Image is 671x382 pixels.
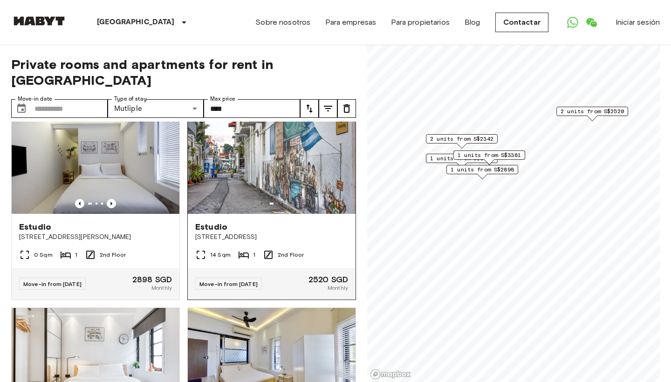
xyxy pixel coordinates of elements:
[391,17,450,28] a: Para propietarios
[151,284,172,292] span: Monthly
[23,280,82,287] span: Move-in from [DATE]
[563,13,582,32] a: Open WhatsApp
[195,232,348,242] span: [STREET_ADDRESS]
[300,99,319,118] button: tune
[195,221,227,232] span: Estudio
[107,199,116,208] button: Previous image
[19,221,51,232] span: Estudio
[370,369,411,380] a: Mapbox logo
[430,154,493,163] span: 1 units from S$3623
[278,251,304,259] span: 2nd Floor
[426,134,498,149] div: Map marker
[11,16,67,26] img: Habyt
[446,165,518,179] div: Map marker
[453,150,525,165] div: Map marker
[328,284,348,292] span: Monthly
[210,251,231,259] span: 14 Sqm
[319,99,337,118] button: tune
[253,251,255,259] span: 1
[97,17,175,28] p: [GEOGRAPHIC_DATA]
[616,17,660,28] a: Iniciar sesión
[337,99,356,118] button: tune
[430,135,493,143] span: 2 units from S$2342
[100,251,126,259] span: 2nd Floor
[465,17,480,28] a: Blog
[12,99,31,118] button: Choose date
[34,251,53,259] span: 0 Sqm
[556,107,628,121] div: Map marker
[308,275,348,284] span: 2520 SGD
[255,17,310,28] a: Sobre nosotros
[114,95,147,103] label: Type of stay
[11,56,356,88] span: Private rooms and apartments for rent in [GEOGRAPHIC_DATA]
[210,95,235,103] label: Max price
[187,102,356,300] a: Marketing picture of unit SG-01-054-003-01Previous imagePrevious imageEstudio[STREET_ADDRESS]14 S...
[582,13,601,32] a: Open WeChat
[458,151,521,159] span: 1 units from S$3381
[132,275,172,284] span: 2898 SGD
[325,17,376,28] a: Para empresas
[108,99,204,118] div: Mutliple
[11,102,180,300] a: Marketing picture of unit SG-01-058-004-01Previous imagePrevious imageEstudio[STREET_ADDRESS][PER...
[199,280,258,287] span: Move-in from [DATE]
[188,102,356,214] img: Marketing picture of unit SG-01-054-003-01
[75,251,77,259] span: 1
[75,199,84,208] button: Previous image
[18,95,52,103] label: Move-in date
[19,232,172,242] span: [STREET_ADDRESS][PERSON_NAME]
[12,102,179,214] img: Marketing picture of unit SG-01-058-004-01
[495,13,548,32] a: Contactar
[426,154,498,168] div: Map marker
[561,107,624,116] span: 2 units from S$2520
[451,165,514,174] span: 1 units from S$2898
